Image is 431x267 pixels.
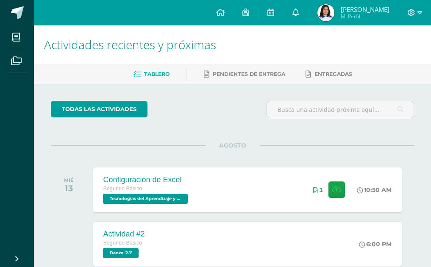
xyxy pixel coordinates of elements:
a: Entregadas [306,67,352,81]
div: 13 [64,183,74,193]
span: Mi Perfil [341,13,389,20]
input: Busca una actividad próxima aquí... [267,101,414,118]
div: Configuración de Excel [103,175,190,184]
a: Pendientes de entrega [204,67,285,81]
span: Tecnologías del Aprendizaje y la Comunicación '2.1' [103,194,188,204]
span: [PERSON_NAME] [341,5,389,14]
div: Actividad #2 [103,230,145,239]
span: Segundo Básico [103,186,142,192]
div: 10:50 AM [357,186,392,194]
a: Tablero [133,67,170,81]
div: 6:00 PM [359,240,392,248]
span: Pendientes de entrega [213,71,285,77]
span: Tablero [144,71,170,77]
div: MIÉ [64,177,74,183]
span: 1 [320,186,323,193]
span: Entregadas [314,71,352,77]
img: 9a6b047da37c34ba5f17e3e2be841e30.png [317,4,334,21]
div: Archivos entregados [313,186,323,193]
span: AGOSTO [206,142,260,149]
span: Segundo Básico [103,240,142,246]
span: Actividades recientes y próximas [44,36,216,53]
a: todas las Actividades [51,101,147,117]
span: Danza '2.1' [103,248,139,258]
